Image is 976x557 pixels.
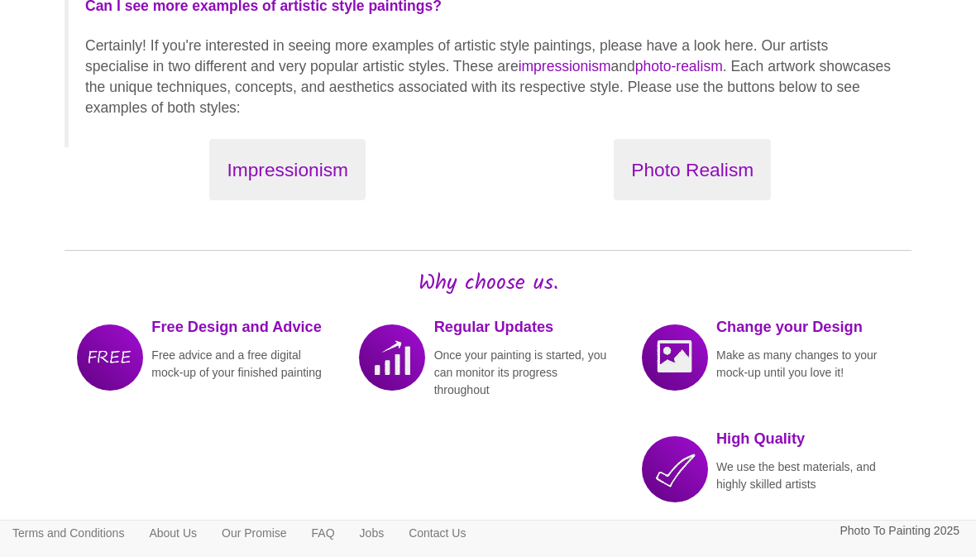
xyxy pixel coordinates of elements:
[716,428,895,450] p: High Quality
[396,521,478,545] a: Contact Us
[716,347,895,382] p: Make as many changes to your mock-up until you love it!
[716,316,895,339] p: Change your Design
[614,139,771,201] button: Photo Realism
[299,521,347,545] a: FAQ
[136,521,209,545] a: About Us
[65,271,911,295] h2: Why choose us.
[840,521,959,541] p: Photo To Painting 2025
[635,58,723,74] a: photo-realism
[434,347,613,399] p: Once your painting is started, you can monitor its progress throughout
[151,347,330,382] p: Free advice and a free digital mock-up of your finished painting
[519,58,611,74] a: impressionism
[503,139,883,201] a: Photo Realism
[434,316,613,339] p: Regular Updates
[151,316,330,339] p: Free Design and Advice
[716,459,895,493] p: We use the best materials, and highly skilled artists
[98,139,478,201] a: Impressionism
[209,139,366,201] button: Impressionism
[347,521,397,545] a: Jobs
[209,521,299,545] a: Our Promise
